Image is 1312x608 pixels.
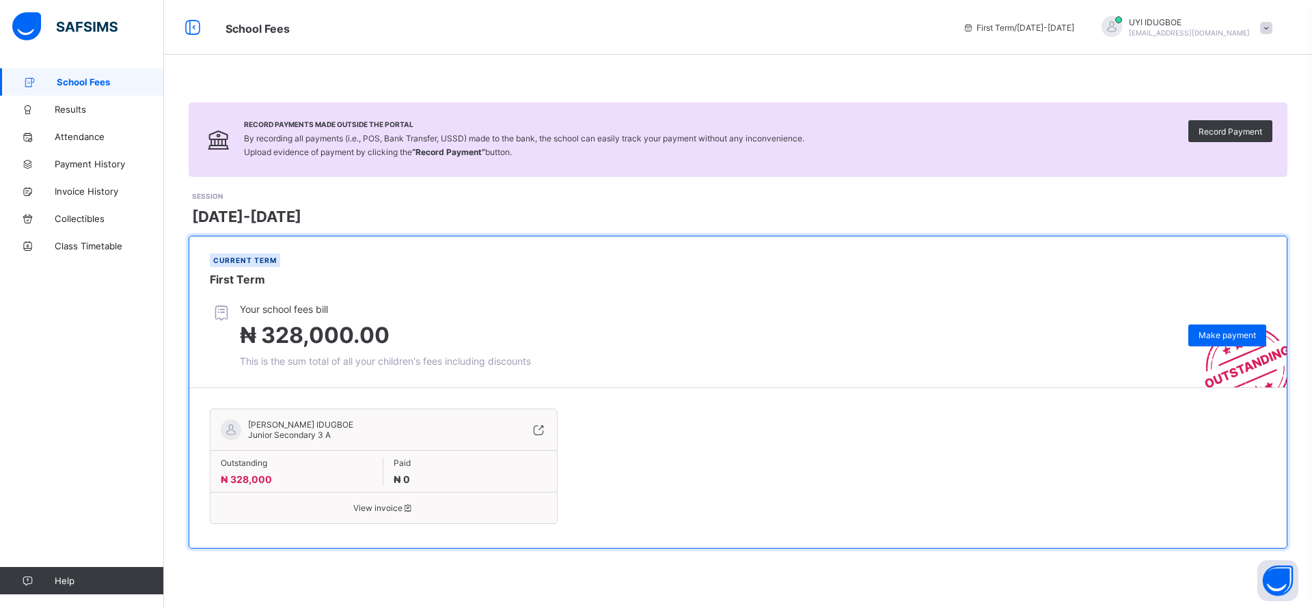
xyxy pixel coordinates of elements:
[55,213,164,224] span: Collectibles
[248,430,331,440] span: Junior Secondary 3 A
[248,419,353,430] span: [PERSON_NAME] IDUGBOE
[1129,17,1250,27] span: UYI IDUGBOE
[221,503,547,513] span: View invoice
[221,458,372,468] span: Outstanding
[1199,330,1256,340] span: Make payment
[394,473,410,485] span: ₦ 0
[192,208,301,225] span: [DATE]-[DATE]
[412,147,485,157] b: “Record Payment”
[1088,16,1279,39] div: UYIIDUGBOE
[12,12,118,41] img: safsims
[240,322,389,348] span: ₦ 328,000.00
[1199,126,1262,137] span: Record Payment
[55,131,164,142] span: Attendance
[240,303,531,315] span: Your school fees bill
[55,575,163,586] span: Help
[221,473,272,485] span: ₦ 328,000
[55,158,164,169] span: Payment History
[244,133,804,157] span: By recording all payments (i.e., POS, Bank Transfer, USSD) made to the bank, the school can easil...
[1129,29,1250,37] span: [EMAIL_ADDRESS][DOMAIN_NAME]
[1257,560,1298,601] button: Open asap
[213,256,277,264] span: Current term
[963,23,1074,33] span: session/term information
[192,192,223,200] span: SESSION
[394,458,546,468] span: Paid
[57,77,164,87] span: School Fees
[240,355,531,367] span: This is the sum total of all your children's fees including discounts
[225,22,290,36] span: School Fees
[244,120,804,128] span: Record Payments Made Outside the Portal
[1188,309,1287,387] img: outstanding-stamp.3c148f88c3ebafa6da95868fa43343a1.svg
[55,186,164,197] span: Invoice History
[210,273,265,286] span: First Term
[55,104,164,115] span: Results
[55,240,164,251] span: Class Timetable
